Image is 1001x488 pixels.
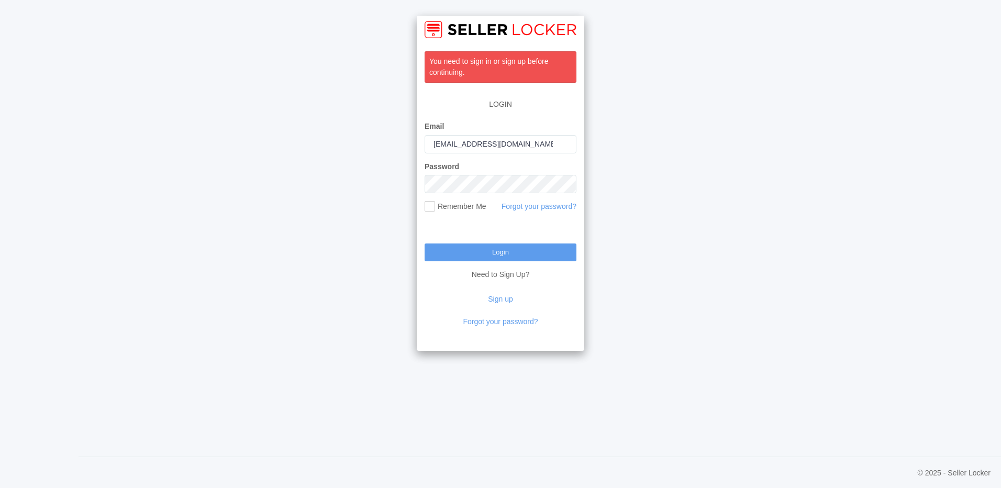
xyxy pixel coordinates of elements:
[463,317,538,326] a: Forgot your password?
[425,94,576,115] p: LOGIN
[425,21,576,38] img: Image
[918,468,991,479] span: © 2025 - Seller Locker
[425,121,444,132] label: Email
[429,57,549,76] span: You need to sign in or sign up before continuing.
[425,201,486,212] label: Remember Me
[425,261,576,280] p: Need to Sign Up?
[488,295,513,303] a: Sign up
[425,161,459,172] label: Password
[425,243,576,261] input: Login
[502,202,576,210] a: Forgot your password?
